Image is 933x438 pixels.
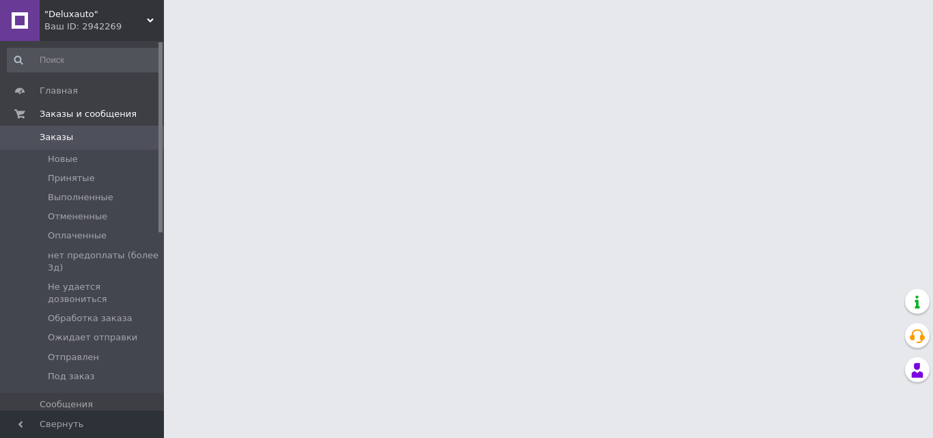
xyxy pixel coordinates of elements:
span: Не удается дозвониться [48,281,160,305]
span: Сообщения [40,398,93,411]
span: Новые [48,153,78,165]
span: Заказы [40,131,73,143]
span: Обработка заказа [48,312,133,325]
span: Выполненные [48,191,113,204]
span: Отправлен [48,351,99,364]
span: Заказы и сообщения [40,108,137,120]
span: Оплаченные [48,230,107,242]
span: Отмененные [48,210,107,223]
span: Главная [40,85,78,97]
input: Поиск [7,48,161,72]
span: Под заказ [48,370,94,383]
span: Принятые [48,172,95,184]
span: "Deluxauto" [44,8,147,20]
span: Ожидает отправки [48,331,137,344]
span: нет предоплаты (более 3д) [48,249,160,274]
div: Ваш ID: 2942269 [44,20,164,33]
